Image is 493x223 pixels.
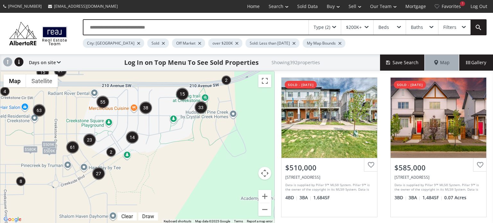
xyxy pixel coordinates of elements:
[285,175,373,180] div: 206 Creekstone Drive SW, Calgary, AB T2X 5L1
[258,167,271,180] button: Map camera controls
[415,115,462,121] div: View Photos & Details
[409,194,421,201] span: 3 BA
[247,219,272,223] a: Report a map error
[26,74,58,87] button: Show satellite imagery
[466,59,486,66] span: Gallery
[195,101,207,114] div: 33
[422,194,443,201] span: 1,484 SF
[83,133,96,146] div: 23
[299,194,312,201] span: 3 BA
[378,25,389,30] div: Beds
[234,219,243,223] a: Terms
[138,213,158,219] div: Click to draw.
[394,194,407,201] span: 3 BD
[394,163,482,173] div: $585,000
[42,148,56,154] div: $509K
[139,101,152,114] div: 38
[459,55,493,71] div: Gallery
[443,25,456,30] div: Filters
[380,55,425,71] button: Save Search
[394,175,482,180] div: 56 Creekside Boulevard SW, Calgary, AB T2X4R1
[66,141,79,154] div: 61
[26,55,61,71] div: Days on site
[272,60,320,65] h2: Showing 392 properties
[303,39,345,48] div: My Map Bounds
[425,55,459,71] div: Map
[54,64,67,77] div: 31
[8,4,42,9] span: [PHONE_NUMBER]
[313,194,330,201] span: 1,684 SF
[23,146,38,152] div: $580K
[258,190,271,203] button: Zoom in
[246,39,299,48] div: Sold: Less than [DATE]
[147,39,169,48] div: Sold
[92,167,105,180] div: 27
[346,25,362,30] div: $200K+
[285,163,373,173] div: $510,000
[258,74,271,87] button: Toggle fullscreen view
[106,147,116,157] div: 2
[394,183,481,192] div: Data is supplied by Pillar 9™ MLS® System. Pillar 9™ is the owner of the copyright in its MLS® Sy...
[36,66,49,79] div: 15
[460,1,465,6] div: 1
[176,88,189,100] div: 15
[285,194,298,201] span: 4 BD
[141,213,156,219] div: Draw
[83,39,144,48] div: City: [GEOGRAPHIC_DATA]
[42,141,56,148] div: $509K
[54,4,118,9] span: [EMAIL_ADDRESS][DOMAIN_NAME]
[117,213,137,219] div: Click to clear.
[411,25,423,30] div: Baths
[444,194,466,201] span: 0.07 Acres
[306,115,352,121] div: View Photos & Details
[172,39,205,48] div: Off Market
[16,176,26,186] div: 8
[33,104,46,117] div: 63
[434,59,450,66] span: Map
[124,58,259,67] h1: Log In on Top Menu To See Sold Properties
[258,203,271,216] button: Zoom out
[96,96,109,108] div: 55
[285,183,372,192] div: Data is supplied by Pillar 9™ MLS® System. Pillar 9™ is the owner of the copyright in its MLS® Sy...
[126,131,139,144] div: 14
[195,219,230,223] span: Map data ©2025 Google
[314,25,330,30] div: Type (2)
[208,39,242,48] div: over $200K
[120,213,134,219] div: Clear
[221,75,231,85] div: 2
[6,20,70,47] img: Logo
[45,0,121,12] a: [EMAIL_ADDRESS][DOMAIN_NAME]
[4,74,26,87] button: Show street map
